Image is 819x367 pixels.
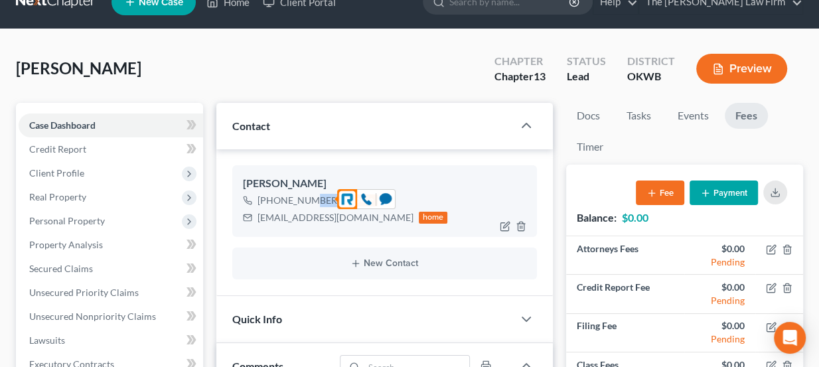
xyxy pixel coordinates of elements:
[29,191,86,202] span: Real Property
[19,281,203,305] a: Unsecured Priority Claims
[774,322,806,354] div: Open Intercom Messenger
[695,242,745,256] div: $0.00
[725,103,768,129] a: Fees
[29,167,84,179] span: Client Profile
[29,215,105,226] span: Personal Property
[29,263,93,274] span: Secured Claims
[566,103,611,129] a: Docs
[695,332,745,346] div: Pending
[19,329,203,352] a: Lawsuits
[243,258,527,269] button: New Contact
[566,313,684,352] td: Filing Fee
[696,54,787,84] button: Preview
[695,294,745,307] div: Pending
[29,143,86,155] span: Credit Report
[29,287,139,298] span: Unsecured Priority Claims
[29,239,103,250] span: Property Analysis
[337,189,357,209] img: wELFYSekCcT7AAAAABJRU5ErkJggg==
[243,176,527,192] div: [PERSON_NAME]
[19,113,203,137] a: Case Dashboard
[567,54,606,69] div: Status
[534,70,546,82] span: 13
[667,103,719,129] a: Events
[494,69,546,84] div: Chapter
[636,181,684,205] button: Fee
[567,69,606,84] div: Lead
[232,313,282,325] span: Quick Info
[29,119,96,131] span: Case Dashboard
[19,233,203,257] a: Property Analysis
[566,275,684,313] td: Credit Report Fee
[376,190,395,208] div: SMS with RingCentral
[258,194,340,207] div: [PHONE_NUMBER]
[566,134,614,160] a: Timer
[627,69,675,84] div: OKWB
[494,54,546,69] div: Chapter
[419,212,448,224] div: home
[258,211,413,224] div: [EMAIL_ADDRESS][DOMAIN_NAME]
[695,281,745,294] div: $0.00
[16,58,141,78] span: [PERSON_NAME]
[577,211,617,224] strong: Balance:
[19,257,203,281] a: Secured Claims
[19,305,203,329] a: Unsecured Nonpriority Claims
[29,334,65,346] span: Lawsuits
[622,211,648,224] strong: $0.00
[566,236,684,275] td: Attorneys Fees
[690,181,758,205] button: Payment
[232,119,270,132] span: Contact
[357,190,376,208] div: Call with RingCentral
[695,319,745,332] div: $0.00
[695,256,745,269] div: Pending
[19,137,203,161] a: Credit Report
[29,311,156,322] span: Unsecured Nonpriority Claims
[627,54,675,69] div: District
[616,103,662,129] a: Tasks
